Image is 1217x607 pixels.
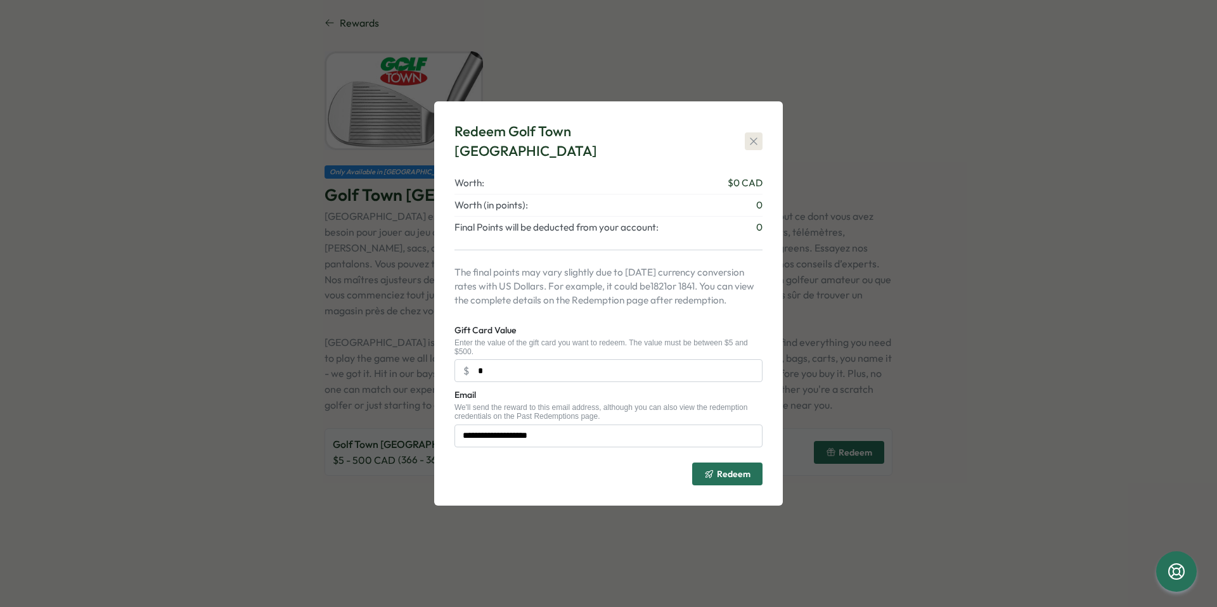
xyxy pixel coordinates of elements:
span: $ 0 CAD [728,176,763,190]
span: Redeem [717,470,750,478]
div: We'll send the reward to this email address, although you can also view the redemption credential... [454,403,763,421]
span: 0 [756,198,763,212]
span: Worth: [454,176,484,190]
p: The final points may vary slightly due to [DATE] currency conversion rates with US Dollars. For e... [454,265,763,307]
button: Redeem [692,463,763,485]
div: Redeem Golf Town [GEOGRAPHIC_DATA] [454,122,714,161]
label: Gift Card Value [454,324,516,338]
label: Email [454,388,476,402]
div: Enter the value of the gift card you want to redeem. The value must be between $5 and $500. [454,338,763,357]
span: 0 [756,220,763,234]
span: Final Points will be deducted from your account: [454,220,659,234]
span: Worth (in points): [454,198,528,212]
